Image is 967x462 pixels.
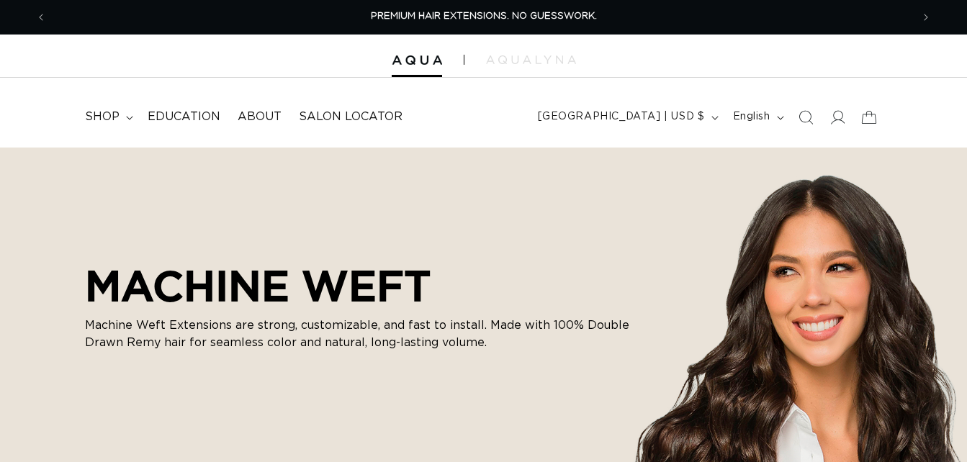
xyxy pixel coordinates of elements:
[529,104,724,131] button: [GEOGRAPHIC_DATA] | USD $
[290,101,411,133] a: Salon Locator
[724,104,790,131] button: English
[486,55,576,64] img: aqualyna.com
[392,55,442,65] img: Aqua Hair Extensions
[85,317,632,351] p: Machine Weft Extensions are strong, customizable, and fast to install. Made with 100% Double Draw...
[790,101,822,133] summary: Search
[85,261,632,311] h2: MACHINE WEFT
[229,101,290,133] a: About
[148,109,220,124] span: Education
[733,109,770,124] span: English
[238,109,282,124] span: About
[139,101,229,133] a: Education
[76,101,139,133] summary: shop
[910,4,942,31] button: Next announcement
[25,4,57,31] button: Previous announcement
[371,12,597,21] span: PREMIUM HAIR EXTENSIONS. NO GUESSWORK.
[299,109,402,124] span: Salon Locator
[538,109,705,124] span: [GEOGRAPHIC_DATA] | USD $
[85,109,120,124] span: shop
